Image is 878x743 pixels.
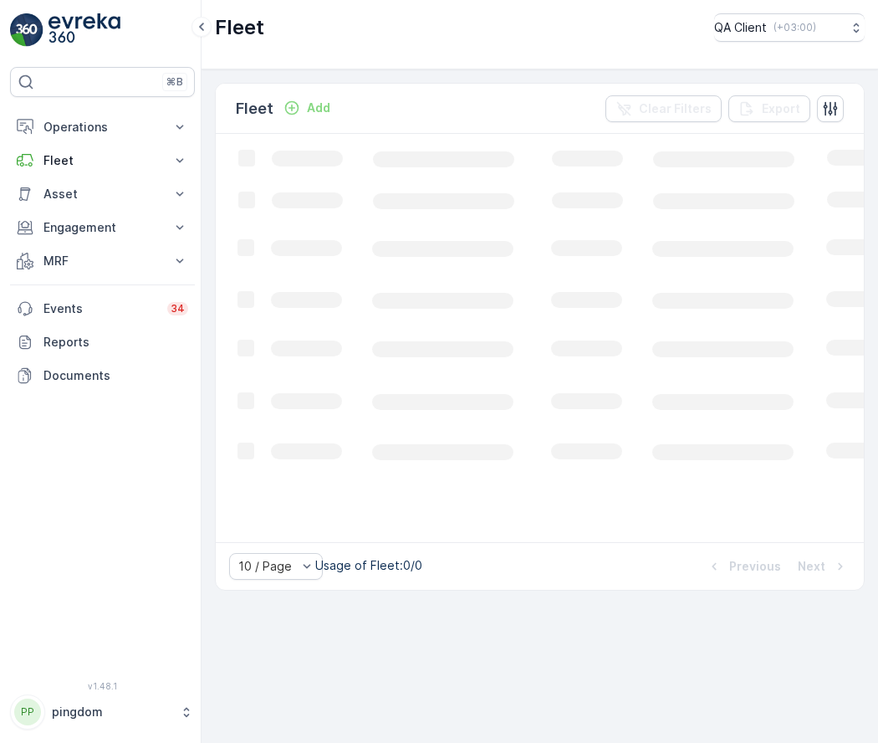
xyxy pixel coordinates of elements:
[714,13,865,42] button: QA Client(+03:00)
[43,334,188,351] p: Reports
[10,211,195,244] button: Engagement
[171,302,185,315] p: 34
[10,110,195,144] button: Operations
[728,95,810,122] button: Export
[704,556,783,576] button: Previous
[10,177,195,211] button: Asset
[729,558,781,575] p: Previous
[10,325,195,359] a: Reports
[52,704,171,720] p: pingdom
[307,100,330,116] p: Add
[10,359,195,392] a: Documents
[48,13,120,47] img: logo_light-DOdMpM7g.png
[10,244,195,278] button: MRF
[773,21,816,34] p: ( +03:00 )
[215,14,264,41] p: Fleet
[43,367,188,384] p: Documents
[277,98,337,118] button: Add
[796,556,850,576] button: Next
[605,95,722,122] button: Clear Filters
[10,13,43,47] img: logo
[10,144,195,177] button: Fleet
[639,100,712,117] p: Clear Filters
[43,253,161,269] p: MRF
[236,97,273,120] p: Fleet
[10,681,195,691] span: v 1.48.1
[14,699,41,725] div: PP
[714,19,767,36] p: QA Client
[43,186,161,202] p: Asset
[10,694,195,730] button: PPpingdom
[166,75,183,89] p: ⌘B
[762,100,800,117] p: Export
[798,558,825,575] p: Next
[43,219,161,236] p: Engagement
[43,300,157,317] p: Events
[315,557,422,574] p: Usage of Fleet : 0/0
[43,119,161,136] p: Operations
[43,152,161,169] p: Fleet
[10,292,195,325] a: Events34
